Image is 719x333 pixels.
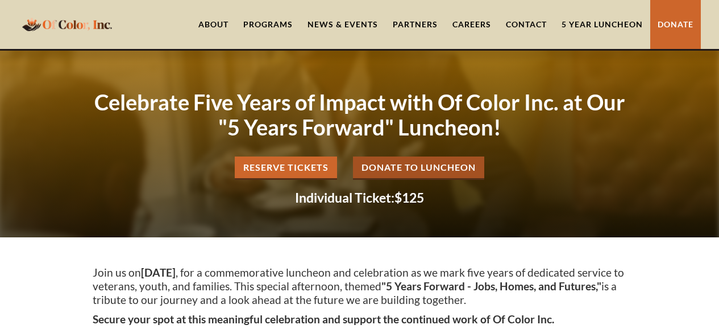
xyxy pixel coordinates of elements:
div: Programs [243,19,293,30]
strong: [DATE] [141,266,176,279]
strong: "5 Years Forward - Jobs, Homes, and Futures," [381,279,601,293]
p: Join us on , for a commemorative luncheon and celebration as we mark five years of dedicated serv... [93,266,627,307]
h2: $125 [93,191,627,204]
strong: Celebrate Five Years of Impact with Of Color Inc. at Our "5 Years Forward" Luncheon! [94,89,625,140]
a: Reserve Tickets [235,157,337,180]
strong: Secure your spot at this meaningful celebration and support the continued work of Of Color Inc. [93,313,554,326]
a: Donate to Luncheon [353,157,484,180]
strong: Individual Ticket: [295,190,394,205]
